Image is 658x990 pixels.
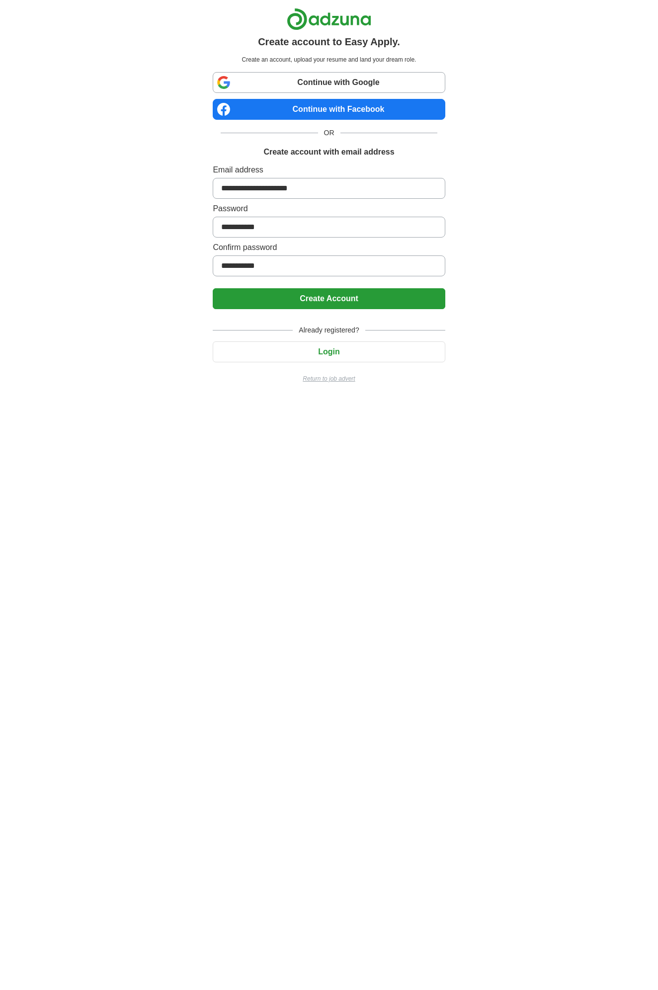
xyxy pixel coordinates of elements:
[213,242,445,253] label: Confirm password
[213,164,445,176] label: Email address
[215,55,443,64] p: Create an account, upload your resume and land your dream role.
[213,203,445,215] label: Password
[287,8,371,30] img: Adzuna logo
[213,341,445,362] button: Login
[213,99,445,120] a: Continue with Facebook
[213,347,445,356] a: Login
[318,128,340,138] span: OR
[213,72,445,93] a: Continue with Google
[263,146,394,158] h1: Create account with email address
[258,34,400,49] h1: Create account to Easy Apply.
[213,374,445,383] a: Return to job advert
[293,325,365,335] span: Already registered?
[213,288,445,309] button: Create Account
